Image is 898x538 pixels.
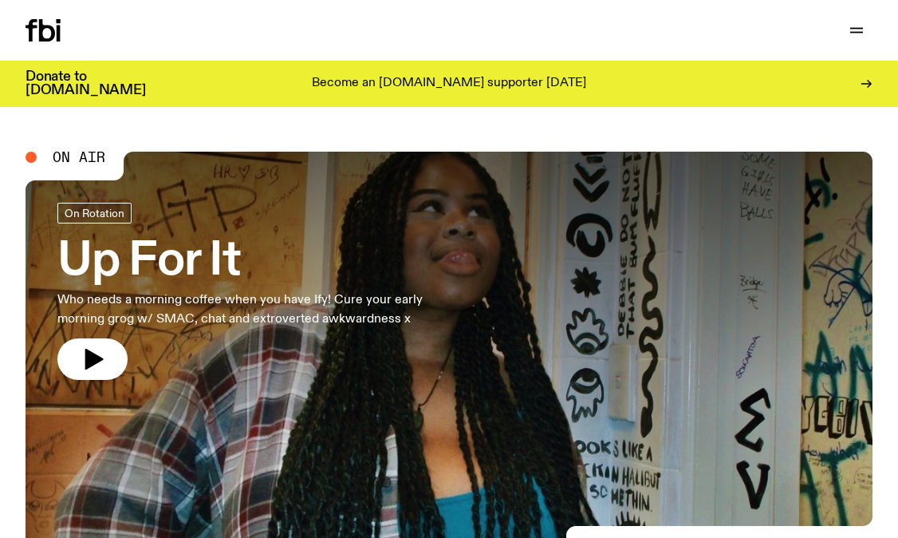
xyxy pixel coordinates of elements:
[312,77,586,91] p: Become an [DOMAIN_NAME] supporter [DATE]
[26,70,146,97] h3: Donate to [DOMAIN_NAME]
[57,291,466,329] p: Who needs a morning coffee when you have Ify! Cure your early morning grog w/ SMAC, chat and extr...
[53,150,105,164] span: On Air
[57,203,466,380] a: Up For ItWho needs a morning coffee when you have Ify! Cure your early morning grog w/ SMAC, chat...
[57,203,132,224] a: On Rotation
[65,207,124,219] span: On Rotation
[57,239,466,284] h3: Up For It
